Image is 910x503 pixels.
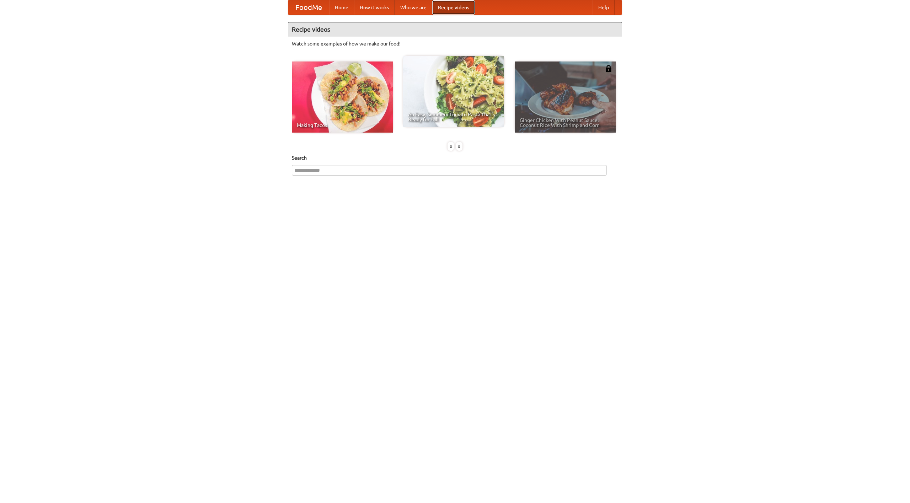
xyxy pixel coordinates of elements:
a: Who we are [395,0,432,15]
h5: Search [292,154,618,161]
a: How it works [354,0,395,15]
p: Watch some examples of how we make our food! [292,40,618,47]
a: FoodMe [288,0,329,15]
a: An Easy, Summery Tomato Pasta That's Ready for Fall [403,56,504,127]
div: « [448,142,454,151]
a: Home [329,0,354,15]
a: Making Tacos [292,61,393,133]
img: 483408.png [605,65,612,72]
div: » [456,142,462,151]
span: An Easy, Summery Tomato Pasta That's Ready for Fall [408,112,499,122]
a: Recipe videos [432,0,475,15]
a: Help [593,0,615,15]
h4: Recipe videos [288,22,622,37]
span: Making Tacos [297,123,388,128]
